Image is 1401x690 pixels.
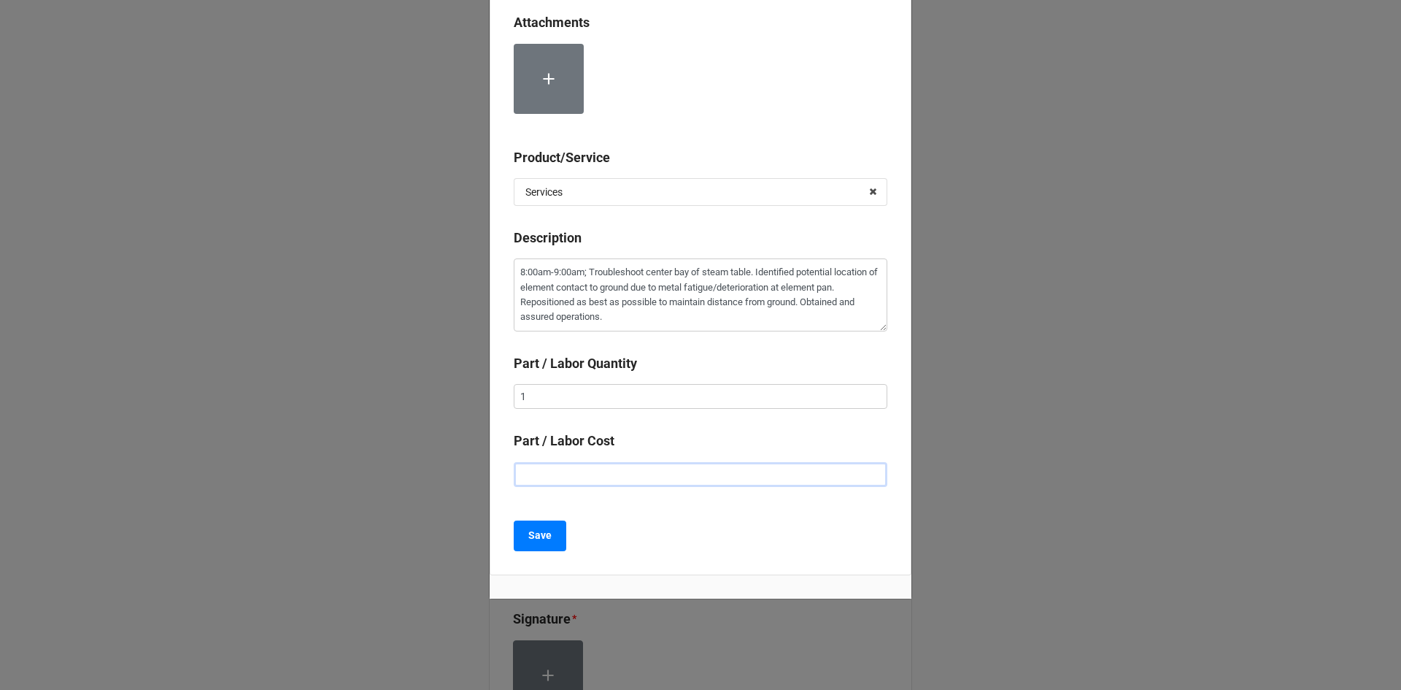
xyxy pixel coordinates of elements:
textarea: 8:00am-9:00am; Troubleshoot center bay of steam table. Identified potential location of element c... [514,258,887,331]
div: Services [525,187,563,197]
label: Attachments [514,12,590,33]
label: Product/Service [514,147,610,168]
b: Save [528,528,552,543]
label: Description [514,228,582,248]
button: Save [514,521,566,551]
label: Part / Labor Cost [514,431,614,451]
label: Part / Labor Quantity [514,353,637,374]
